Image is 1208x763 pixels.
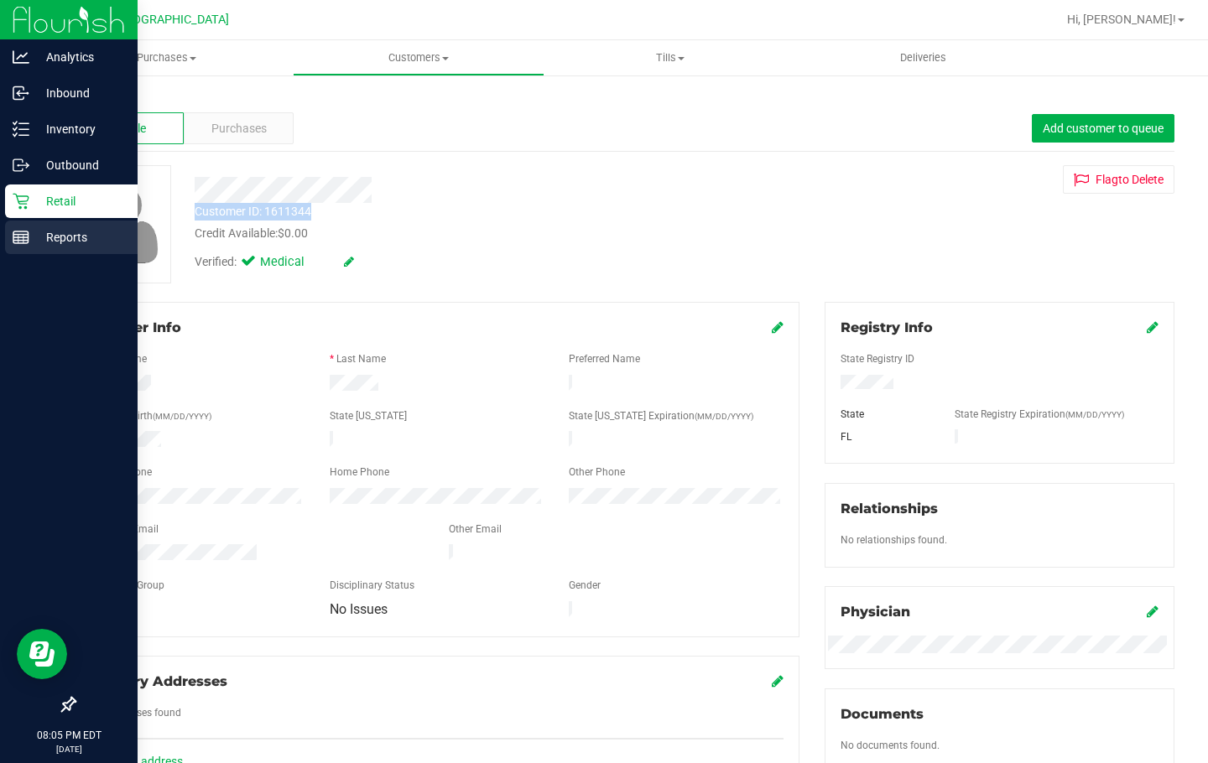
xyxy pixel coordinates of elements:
span: Add customer to queue [1043,122,1164,135]
div: State [828,407,942,422]
label: Preferred Name [569,351,640,366]
p: 08:05 PM EDT [8,728,130,743]
inline-svg: Retail [13,193,29,210]
span: Deliveries [877,50,969,65]
label: Other Phone [569,465,625,480]
label: State Registry ID [841,351,914,366]
span: Purchases [211,120,267,138]
p: Inbound [29,83,130,103]
button: Add customer to queue [1032,114,1174,143]
span: Hi, [PERSON_NAME]! [1067,13,1176,26]
p: Analytics [29,47,130,67]
p: Reports [29,227,130,247]
label: Date of Birth [96,408,211,423]
label: Gender [569,578,601,593]
span: [GEOGRAPHIC_DATA] [114,13,229,27]
button: Flagto Delete [1063,165,1174,194]
span: (MM/DD/YYYY) [153,412,211,421]
a: Purchases [40,40,293,75]
span: No documents found. [841,740,940,751]
label: Disciplinary Status [330,578,414,593]
p: Outbound [29,155,130,175]
a: Tills [544,40,797,75]
span: (MM/DD/YYYY) [1065,410,1124,419]
span: Tills [545,50,796,65]
div: Credit Available: [195,225,732,242]
iframe: Resource center [17,629,67,679]
div: Customer ID: 1611344 [195,203,311,221]
inline-svg: Analytics [13,49,29,65]
label: State [US_STATE] [330,408,407,423]
span: Relationships [841,501,938,516]
inline-svg: Reports [13,229,29,246]
p: Retail [29,191,130,211]
span: Medical [260,253,327,272]
span: No Issues [330,601,388,617]
inline-svg: Outbound [13,157,29,174]
span: Documents [841,706,924,722]
div: FL [828,429,942,444]
span: Delivery Addresses [90,673,227,689]
div: Verified: [195,253,354,272]
label: Other Email [449,522,502,537]
inline-svg: Inbound [13,85,29,101]
p: [DATE] [8,743,130,755]
label: Home Phone [330,465,389,480]
span: Physician [841,604,910,620]
a: Customers [293,40,545,75]
span: $0.00 [278,226,308,240]
a: Deliveries [797,40,1049,75]
span: Purchases [40,50,293,65]
label: Last Name [336,351,386,366]
span: (MM/DD/YYYY) [695,412,753,421]
label: State Registry Expiration [955,407,1124,422]
label: No relationships found. [841,532,947,548]
span: Registry Info [841,319,933,335]
p: Inventory [29,119,130,139]
inline-svg: Inventory [13,121,29,138]
span: Customers [294,50,544,65]
label: State [US_STATE] Expiration [569,408,753,423]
